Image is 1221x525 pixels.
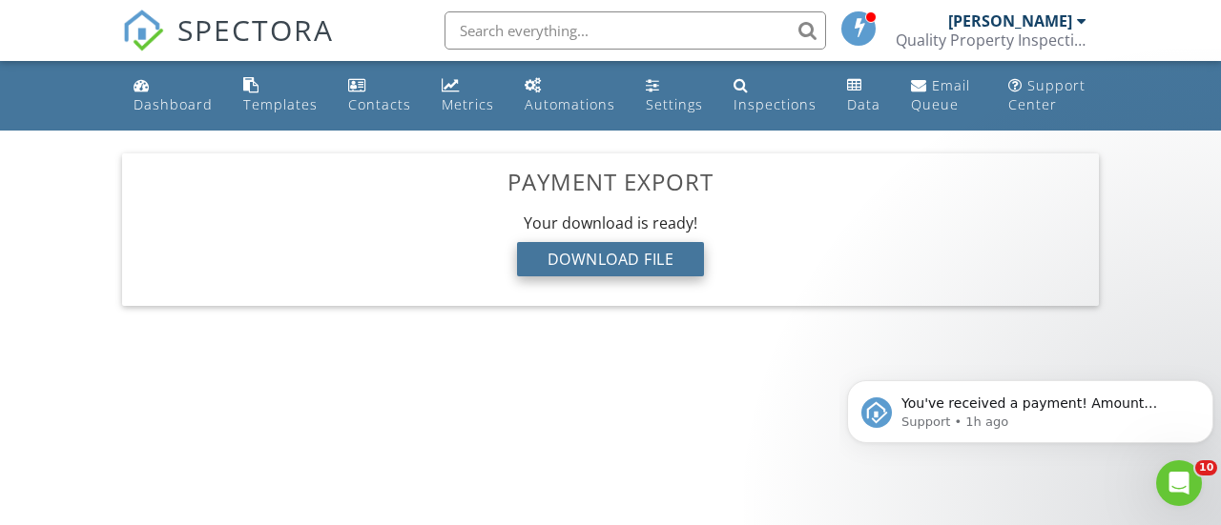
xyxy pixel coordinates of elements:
[903,69,985,123] a: Email Queue
[341,69,419,123] a: Contacts
[948,11,1072,30] div: [PERSON_NAME]
[445,11,826,50] input: Search everything...
[839,340,1221,474] iframe: Intercom notifications message
[1156,460,1202,506] iframe: Intercom live chat
[442,95,494,113] div: Metrics
[1195,460,1217,475] span: 10
[137,169,1084,194] h3: Payment Export
[517,69,623,123] a: Automations (Basic)
[839,69,888,123] a: Data
[638,69,711,123] a: Settings
[134,95,213,113] div: Dashboard
[1008,76,1086,113] div: Support Center
[236,69,325,123] a: Templates
[517,242,705,276] div: Download File
[177,10,334,50] span: SPECTORA
[896,30,1086,50] div: Quality Property Inspections LLC
[348,95,411,113] div: Contacts
[126,69,220,123] a: Dashboard
[1001,69,1095,123] a: Support Center
[734,95,817,113] div: Inspections
[911,76,970,113] div: Email Queue
[122,10,164,51] img: The Best Home Inspection Software - Spectora
[646,95,703,113] div: Settings
[726,69,824,123] a: Inspections
[525,95,615,113] div: Automations
[243,95,318,113] div: Templates
[137,212,1084,233] div: Your download is ready!
[122,26,334,66] a: SPECTORA
[434,69,502,123] a: Metrics
[847,95,880,113] div: Data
